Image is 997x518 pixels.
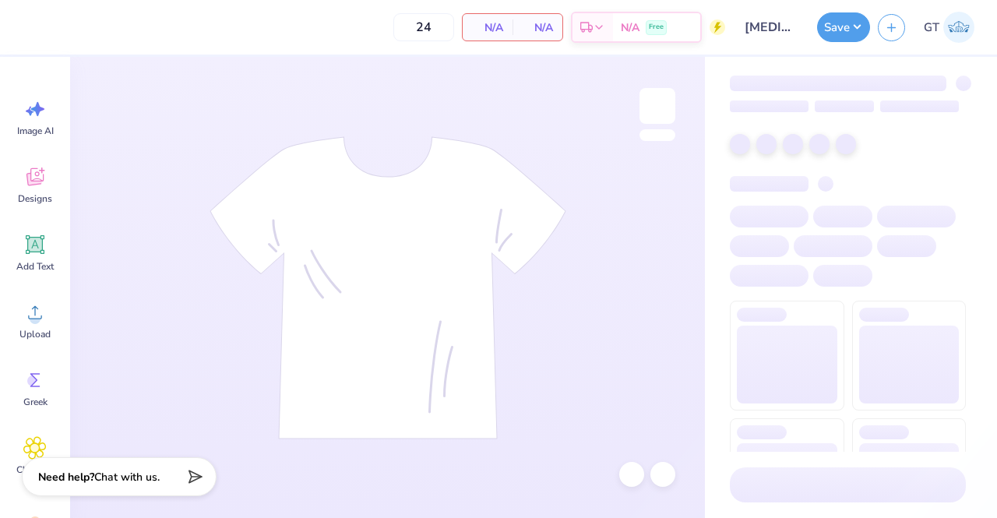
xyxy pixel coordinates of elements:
span: N/A [621,19,639,36]
span: N/A [472,19,503,36]
span: GT [924,19,939,37]
span: Add Text [16,260,54,273]
a: GT [917,12,981,43]
input: Untitled Design [733,12,809,43]
span: Image AI [17,125,54,137]
span: Clipart & logos [9,463,61,488]
span: N/A [522,19,553,36]
input: – – [393,13,454,41]
span: Upload [19,328,51,340]
img: Gayathree Thangaraj [943,12,974,43]
strong: Need help? [38,470,94,485]
span: Chat with us. [94,470,160,485]
img: tee-skeleton.svg [210,136,566,439]
span: Greek [23,396,48,408]
span: Designs [18,192,52,205]
span: Free [649,22,664,33]
button: Save [817,12,870,42]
